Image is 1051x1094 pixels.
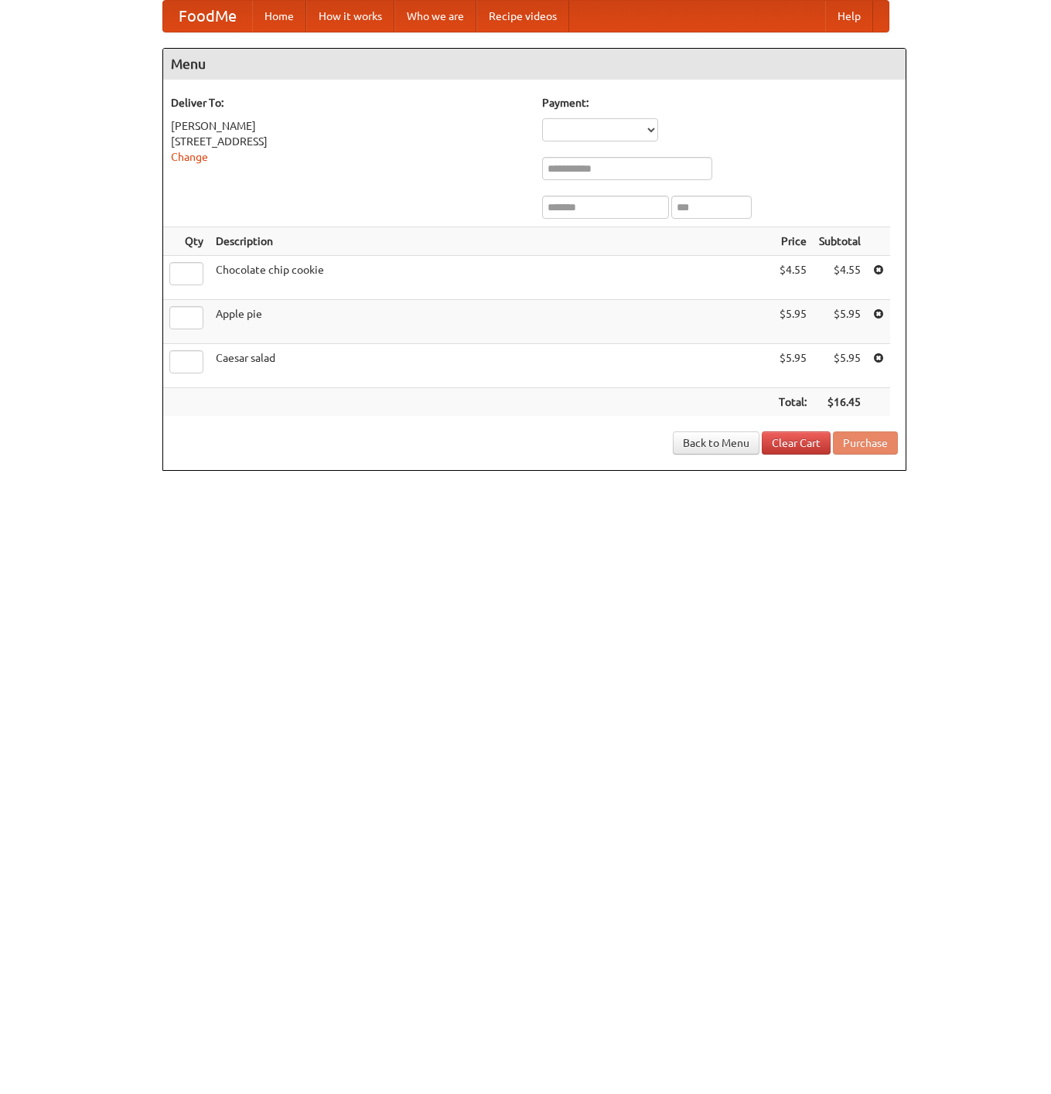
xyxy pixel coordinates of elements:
[773,344,813,388] td: $5.95
[813,344,867,388] td: $5.95
[210,300,773,344] td: Apple pie
[394,1,476,32] a: Who we are
[163,1,252,32] a: FoodMe
[773,227,813,256] th: Price
[171,151,208,163] a: Change
[542,95,898,111] h5: Payment:
[813,300,867,344] td: $5.95
[813,256,867,300] td: $4.55
[306,1,394,32] a: How it works
[476,1,569,32] a: Recipe videos
[673,431,759,455] a: Back to Menu
[210,344,773,388] td: Caesar salad
[171,134,527,149] div: [STREET_ADDRESS]
[210,227,773,256] th: Description
[163,49,906,80] h4: Menu
[833,431,898,455] button: Purchase
[252,1,306,32] a: Home
[163,227,210,256] th: Qty
[171,95,527,111] h5: Deliver To:
[773,300,813,344] td: $5.95
[773,388,813,417] th: Total:
[762,431,831,455] a: Clear Cart
[825,1,873,32] a: Help
[773,256,813,300] td: $4.55
[813,388,867,417] th: $16.45
[813,227,867,256] th: Subtotal
[171,118,527,134] div: [PERSON_NAME]
[210,256,773,300] td: Chocolate chip cookie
